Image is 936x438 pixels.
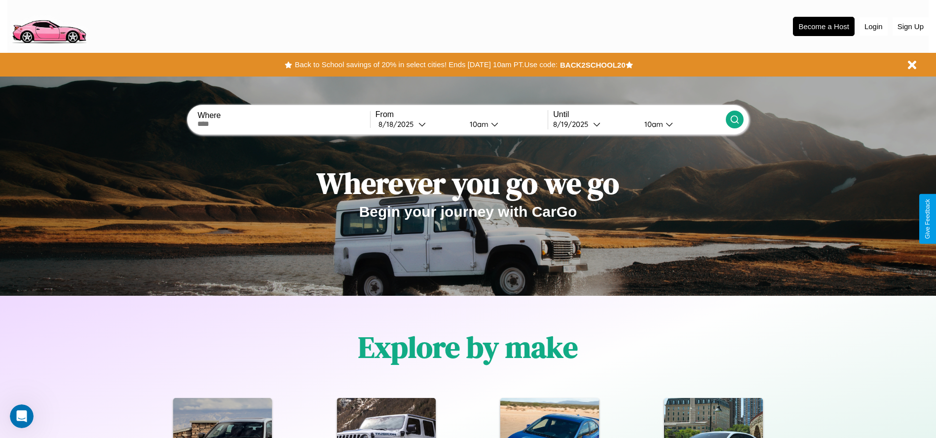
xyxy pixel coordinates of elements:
[197,111,370,120] label: Where
[793,17,855,36] button: Become a Host
[7,5,90,46] img: logo
[639,119,666,129] div: 10am
[560,61,626,69] b: BACK2SCHOOL20
[358,327,578,367] h1: Explore by make
[292,58,560,72] button: Back to School savings of 20% in select cities! Ends [DATE] 10am PT.Use code:
[462,119,548,129] button: 10am
[860,17,888,36] button: Login
[553,119,593,129] div: 8 / 19 / 2025
[375,110,548,119] label: From
[378,119,418,129] div: 8 / 18 / 2025
[636,119,726,129] button: 10am
[924,199,931,239] div: Give Feedback
[10,404,34,428] iframe: Intercom live chat
[893,17,929,36] button: Sign Up
[375,119,462,129] button: 8/18/2025
[553,110,725,119] label: Until
[465,119,491,129] div: 10am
